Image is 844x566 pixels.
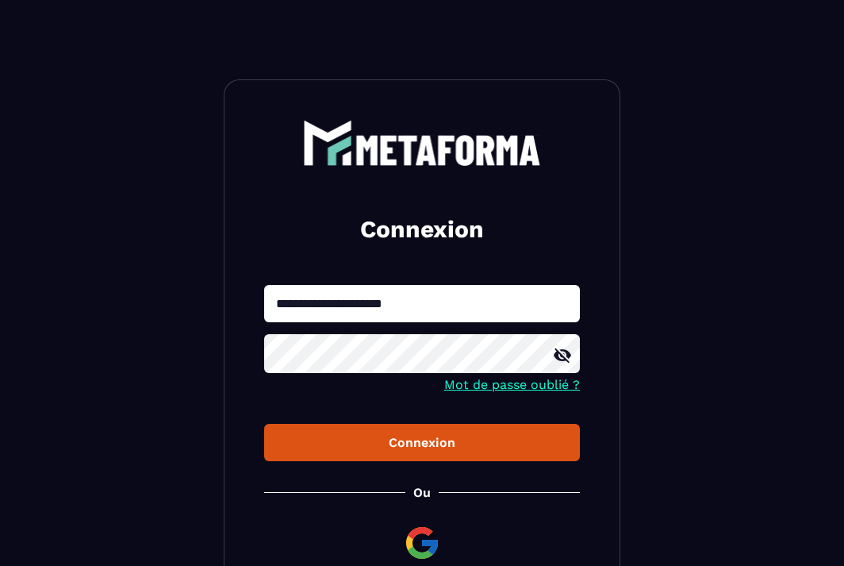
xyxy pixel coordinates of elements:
a: logo [264,120,580,166]
p: Ou [413,485,431,500]
img: google [403,524,441,562]
h2: Connexion [283,214,561,245]
img: logo [303,120,541,166]
button: Connexion [264,424,580,461]
a: Mot de passe oublié ? [444,377,580,392]
div: Connexion [277,435,567,450]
